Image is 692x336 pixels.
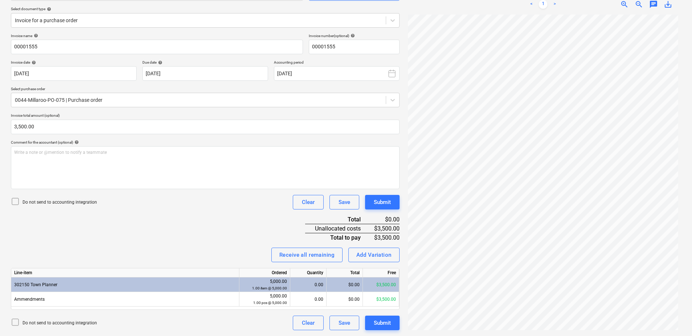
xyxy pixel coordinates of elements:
button: Clear [293,195,324,209]
div: $3,500.00 [372,233,400,242]
div: $3,500.00 [363,292,399,307]
div: Line-item [11,268,239,277]
button: Add Variation [348,248,400,262]
div: Save [339,197,350,207]
div: Quantity [290,268,327,277]
div: Due date [142,60,268,65]
div: Free [363,268,399,277]
div: $0.00 [327,277,363,292]
button: [DATE] [274,66,400,81]
div: Ammendments [11,292,239,307]
div: Receive all remaining [279,250,335,260]
div: Select document type [11,7,400,11]
p: Accounting period [274,60,400,66]
p: Invoice total amount (optional) [11,113,400,119]
div: Total [305,215,372,224]
button: Submit [365,316,400,330]
button: Clear [293,316,324,330]
div: Invoice number (optional) [309,33,400,38]
small: 1.00 item @ 5,000.00 [252,286,287,290]
button: Receive all remaining [271,248,343,262]
input: Invoice date not specified [11,66,137,81]
div: $0.00 [327,292,363,307]
button: Submit [365,195,400,209]
div: 5,000.00 [242,293,287,306]
div: Save [339,318,350,328]
div: Comment for the accountant (optional) [11,140,400,145]
div: Total to pay [305,233,372,242]
div: Clear [302,197,315,207]
div: $3,500.00 [363,277,399,292]
span: help [30,60,36,65]
input: Invoice number [309,40,400,54]
div: Add Variation [356,250,392,260]
div: $0.00 [372,215,400,224]
div: Unallocated costs [305,224,372,233]
span: help [32,33,38,38]
div: $3,500.00 [372,224,400,233]
input: Due date not specified [142,66,268,81]
div: 0.00 [293,292,323,307]
p: Do not send to accounting integration [23,320,97,326]
div: Ordered [239,268,290,277]
button: Save [329,195,359,209]
div: Clear [302,318,315,328]
div: Submit [374,197,391,207]
div: Total [327,268,363,277]
input: Invoice name [11,40,303,54]
div: Invoice date [11,60,137,65]
span: help [157,60,162,65]
div: Invoice name [11,33,303,38]
span: help [45,7,51,11]
p: Do not send to accounting integration [23,199,97,205]
button: Save [329,316,359,330]
div: Submit [374,318,391,328]
div: 5,000.00 [242,278,287,292]
small: 1.00 pcs @ 5,000.00 [253,301,287,305]
p: Select purchase order [11,87,400,93]
span: help [73,140,79,144]
span: help [349,33,355,38]
div: 0.00 [293,277,323,292]
span: 302150 Town Planner [14,282,57,287]
input: Invoice total amount (optional) [11,120,400,134]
